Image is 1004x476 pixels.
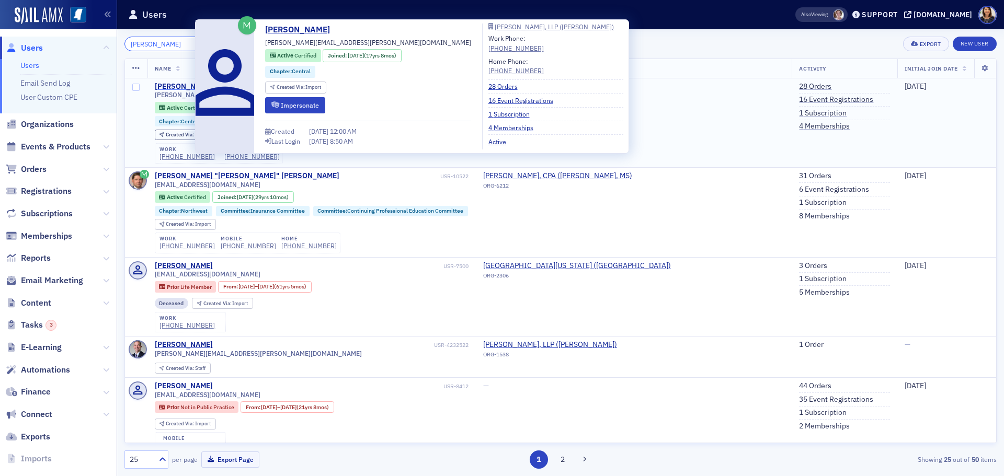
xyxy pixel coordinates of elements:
[799,65,826,72] span: Activity
[155,261,213,271] a: [PERSON_NAME]
[799,109,847,118] a: 1 Subscription
[920,41,941,47] div: Export
[221,207,305,214] a: Committee:Insurance Committee
[799,288,850,297] a: 5 Memberships
[317,207,347,214] span: Committee :
[155,381,213,391] a: [PERSON_NAME]
[488,109,538,119] a: 1 Subscription
[203,301,248,307] div: Import
[281,236,337,242] div: home
[155,270,260,278] span: [EMAIL_ADDRESS][DOMAIN_NAME]
[159,315,215,321] div: work
[483,340,617,350] a: [PERSON_NAME], LLP ([PERSON_NAME])
[70,7,86,23] img: SailAMX
[159,283,211,290] a: Prior Life Member
[159,242,215,250] a: [PHONE_NUMBER]
[155,171,339,181] a: [PERSON_NAME] "[PERSON_NAME]" [PERSON_NAME]
[271,138,300,144] div: Last Login
[261,404,329,411] div: – (21yrs 8mos)
[6,208,73,219] a: Subscriptions
[166,365,195,371] span: Created Via :
[166,131,195,138] span: Created Via :
[799,185,869,194] a: 6 Event Registrations
[6,230,72,242] a: Memberships
[159,236,215,242] div: work
[799,261,827,271] a: 3 Orders
[20,61,39,70] a: Users
[905,340,910,349] span: —
[6,342,62,353] a: E-Learning
[341,173,469,180] div: USR-10522
[214,342,469,349] div: USR-4232522
[488,24,623,30] a: [PERSON_NAME], LLP ([PERSON_NAME])
[159,118,181,125] span: Chapter :
[167,283,180,291] span: Prior
[166,132,211,138] div: Import
[155,363,211,374] div: Created Via: Staff
[21,386,51,398] span: Finance
[942,455,953,464] strong: 25
[21,342,62,353] span: E-Learning
[21,364,70,376] span: Automations
[167,104,184,111] span: Active
[21,297,51,309] span: Content
[167,403,180,411] span: Prior
[799,395,873,404] a: 35 Event Registrations
[155,91,362,99] span: [PERSON_NAME][EMAIL_ADDRESS][PERSON_NAME][DOMAIN_NAME]
[799,198,847,207] a: 1 Subscription
[21,185,72,197] span: Registrations
[277,85,322,90] div: Import
[155,130,216,141] div: Created Via: Import
[155,82,213,91] a: [PERSON_NAME]
[221,242,276,250] a: [PHONE_NUMBER]
[799,408,847,417] a: 1 Subscription
[155,116,205,126] div: Chapter:
[483,261,671,271] span: University of Mississippi (Oxford)
[914,10,972,19] div: [DOMAIN_NAME]
[905,261,926,270] span: [DATE]
[155,340,213,350] div: [PERSON_NAME]
[6,141,90,153] a: Events & Products
[978,6,997,24] span: Profile
[801,11,828,18] span: Viewing
[218,281,312,293] div: From: 1958-01-01 00:00:00
[280,403,296,411] span: [DATE]
[833,9,844,20] span: Lydia Carlisle
[6,453,52,465] a: Imports
[348,52,396,60] div: (17yrs 8mos)
[488,56,544,76] div: Home Phone:
[238,283,255,290] span: [DATE]
[323,49,401,62] div: Joined: 2008-01-21 00:00:00
[224,153,280,160] a: [PHONE_NUMBER]
[163,442,219,449] a: [PHONE_NUMBER]
[159,104,206,111] a: Active Certified
[904,11,976,18] button: [DOMAIN_NAME]
[21,141,90,153] span: Events & Products
[130,454,153,465] div: 25
[488,137,514,146] a: Active
[6,319,56,331] a: Tasks3
[166,222,211,227] div: Import
[159,207,208,214] a: Chapter:Northwest
[488,66,544,75] a: [PHONE_NUMBER]
[221,207,250,214] span: Committee :
[192,298,253,309] div: Created Via: Import
[309,137,330,145] span: [DATE]
[201,451,259,468] button: Export Page
[6,252,51,264] a: Reports
[905,82,926,91] span: [DATE]
[281,242,337,250] a: [PHONE_NUMBER]
[166,220,195,227] span: Created Via :
[184,193,206,201] span: Certified
[166,421,211,427] div: Import
[488,96,561,105] a: 16 Event Registrations
[21,164,47,175] span: Orders
[258,283,274,290] span: [DATE]
[905,381,926,390] span: [DATE]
